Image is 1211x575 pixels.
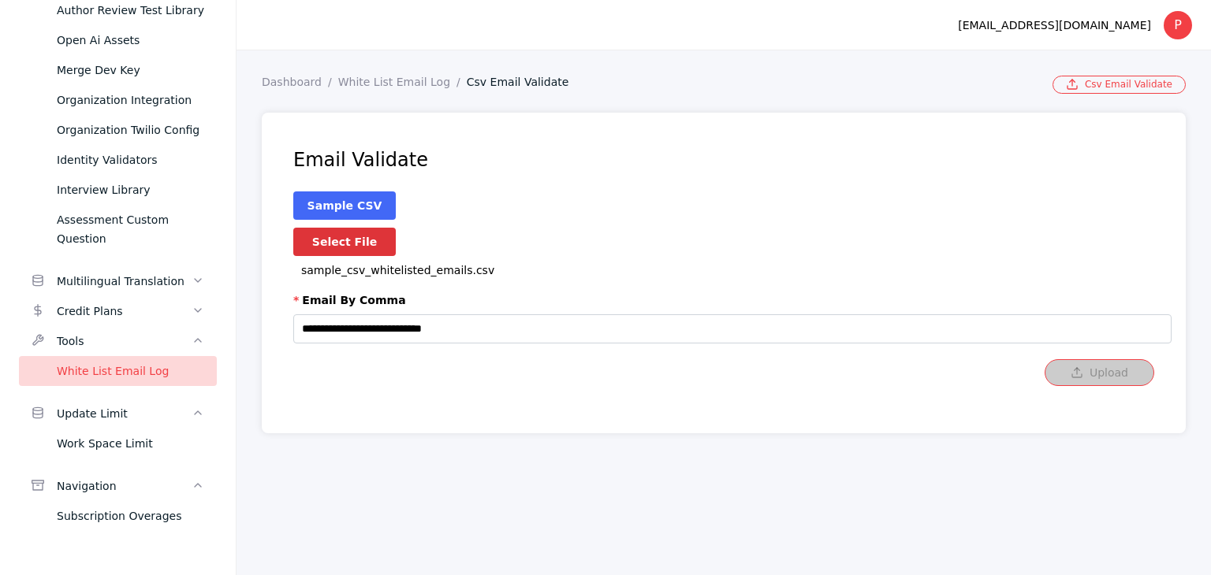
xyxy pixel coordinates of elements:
[467,76,582,88] a: Csv Email Validate
[307,199,382,212] a: Sample CSV
[958,16,1151,35] div: [EMAIL_ADDRESS][DOMAIN_NAME]
[19,356,217,386] a: White List Email Log
[19,25,217,55] a: Open Ai Assets
[57,210,204,248] div: Assessment Custom Question
[57,31,204,50] div: Open Ai Assets
[293,292,1154,308] label: Email By Comma
[57,302,192,321] div: Credit Plans
[338,76,467,88] a: White List Email Log
[57,121,204,139] div: Organization Twilio Config
[57,61,204,80] div: Merge Dev Key
[19,501,217,531] a: Subscription Overages
[57,332,192,351] div: Tools
[57,272,192,291] div: Multilingual Translation
[301,264,494,276] span: sample_csv_whitelisted_emails.csv
[1053,76,1186,94] a: Csv Email Validate
[57,362,204,380] div: White List Email Log
[293,228,396,256] label: Select File
[293,147,1154,172] h4: Email Validate
[57,180,204,199] div: Interview Library
[57,404,192,423] div: Update Limit
[57,434,204,453] div: Work Space Limit
[19,205,217,254] a: Assessment Custom Question
[1045,359,1154,386] button: Upload
[19,428,217,458] a: Work Space Limit
[57,150,204,169] div: Identity Validators
[1164,11,1192,39] div: P
[262,76,338,88] a: Dashboard
[19,85,217,115] a: Organization Integration
[262,109,1186,141] h2: Csv Email Validate
[19,175,217,205] a: Interview Library
[19,145,217,175] a: Identity Validators
[57,477,192,495] div: Navigation
[57,91,204,109] div: Organization Integration
[19,115,217,145] a: Organization Twilio Config
[57,1,204,20] div: Author Review Test Library
[19,55,217,85] a: Merge Dev Key
[57,506,204,525] div: Subscription Overages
